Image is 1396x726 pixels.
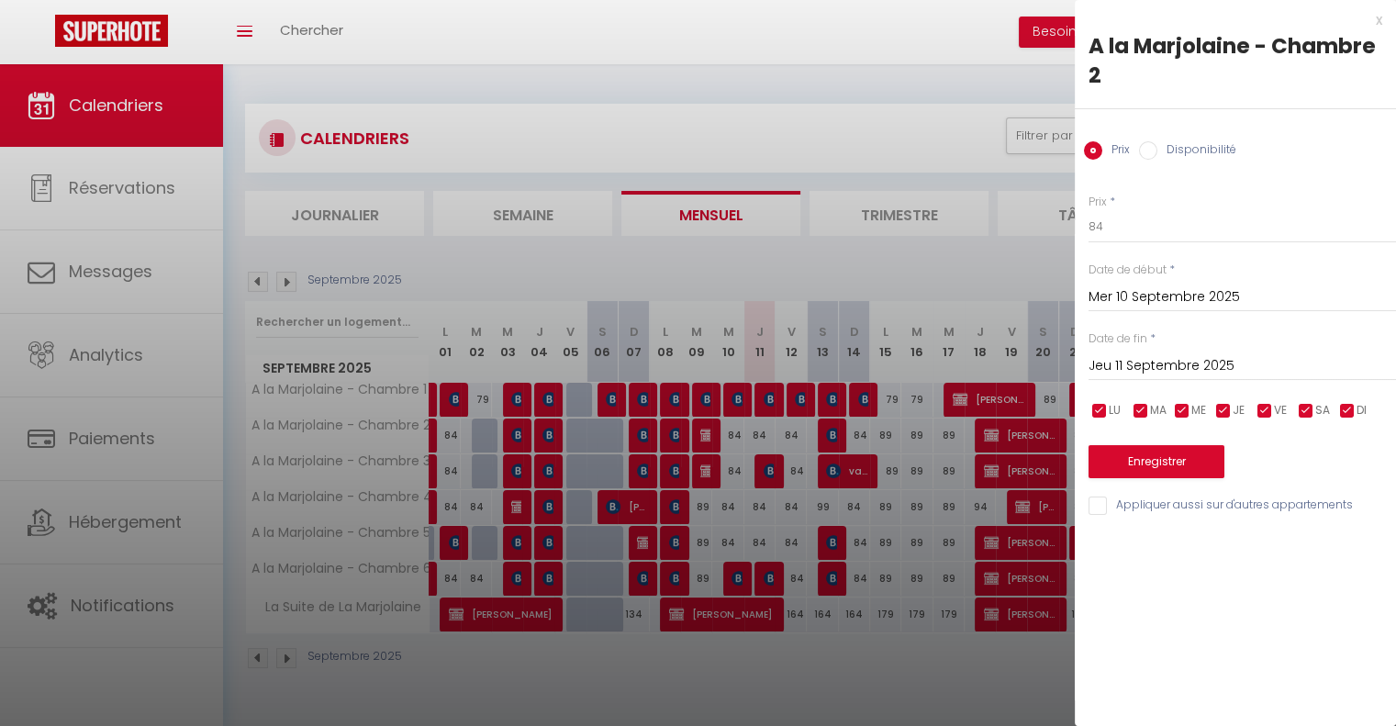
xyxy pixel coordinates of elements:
[1233,402,1245,419] span: JE
[1109,402,1121,419] span: LU
[1157,141,1236,162] label: Disponibilité
[1102,141,1130,162] label: Prix
[1191,402,1206,419] span: ME
[1089,31,1382,90] div: A la Marjolaine - Chambre 2
[1089,445,1224,478] button: Enregistrer
[1274,402,1287,419] span: VE
[1089,330,1147,348] label: Date de fin
[1357,402,1367,419] span: DI
[1318,643,1382,712] iframe: Chat
[15,7,70,62] button: Ouvrir le widget de chat LiveChat
[1089,194,1107,211] label: Prix
[1089,262,1167,279] label: Date de début
[1075,9,1382,31] div: x
[1315,402,1330,419] span: SA
[1150,402,1167,419] span: MA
